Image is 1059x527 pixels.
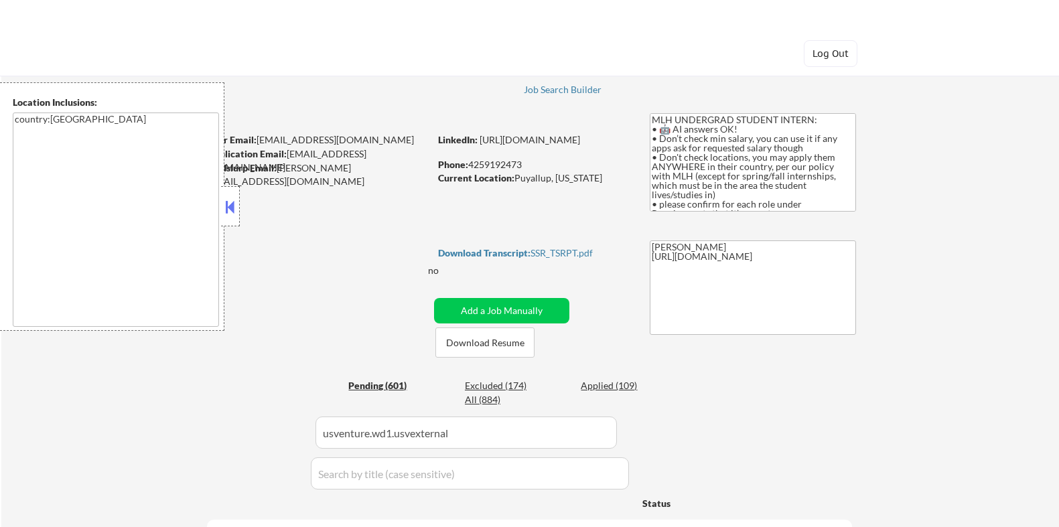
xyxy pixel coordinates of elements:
div: SSR_TSRPT.pdf [438,248,624,258]
div: Status [642,491,758,515]
a: [URL][DOMAIN_NAME] [480,134,580,145]
div: Applied (109) [581,379,648,392]
strong: Application Email: [208,148,287,159]
button: Download Resume [435,327,535,358]
button: Add a Job Manually [434,298,569,323]
div: Job Search Builder [524,85,602,94]
div: Location Inclusions: [13,96,219,109]
div: Excluded (174) [465,379,532,392]
div: All (884) [465,393,532,406]
div: [EMAIL_ADDRESS][DOMAIN_NAME] [208,133,429,147]
div: Puyallup, [US_STATE] [438,171,628,185]
a: Download Transcript:SSR_TSRPT.pdf [438,248,624,261]
div: 4259192473 [438,158,628,171]
strong: Mailslurp Email: [207,162,277,173]
strong: Current Location: [438,172,514,183]
strong: LinkedIn: [438,134,478,145]
button: Log Out [804,40,857,67]
strong: Download Transcript: [438,247,531,258]
div: Pending (601) [348,379,415,392]
input: Search by company (case sensitive) [315,417,617,449]
a: Job Search Builder [524,84,602,98]
strong: Phone: [438,159,468,170]
input: Search by title (case sensitive) [311,457,629,490]
div: no [428,264,466,277]
div: [EMAIL_ADDRESS][DOMAIN_NAME] [208,147,429,173]
div: [PERSON_NAME][EMAIL_ADDRESS][DOMAIN_NAME] [207,161,429,187]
